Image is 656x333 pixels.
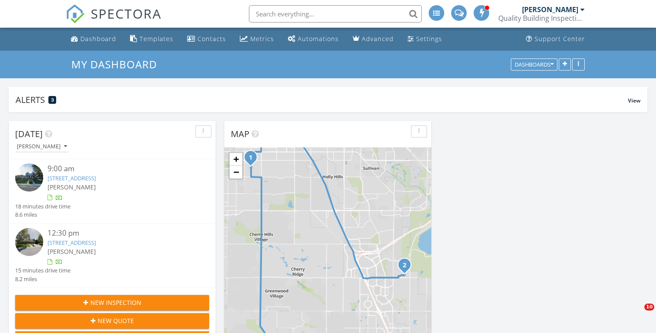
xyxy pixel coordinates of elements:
[511,58,557,70] button: Dashboards
[349,31,397,47] a: Advanced
[71,57,164,71] a: My Dashboard
[140,35,173,43] div: Templates
[229,166,242,179] a: Zoom out
[404,265,410,270] div: 5030 S Clinton St, Greenwood Village, CO 80111
[236,31,277,47] a: Metrics
[15,228,209,283] a: 12:30 pm [STREET_ADDRESS] [PERSON_NAME] 15 minutes drive time 8.2 miles
[184,31,229,47] a: Contacts
[66,4,85,23] img: The Best Home Inspection Software - Spectora
[48,228,193,239] div: 12:30 pm
[644,304,654,311] span: 10
[67,31,120,47] a: Dashboard
[298,35,339,43] div: Automations
[48,239,96,247] a: [STREET_ADDRESS]
[15,202,70,211] div: 18 minutes drive time
[403,263,406,269] i: 2
[404,31,446,47] a: Settings
[15,163,209,219] a: 9:00 am [STREET_ADDRESS] [PERSON_NAME] 18 minutes drive time 8.6 miles
[90,298,141,307] span: New Inspection
[80,35,116,43] div: Dashboard
[197,35,226,43] div: Contacts
[15,313,209,329] button: New Quote
[284,31,342,47] a: Automations (Advanced)
[15,266,70,275] div: 15 minutes drive time
[15,228,43,256] img: streetview
[522,31,589,47] a: Support Center
[628,97,640,104] span: View
[91,4,162,22] span: SPECTORA
[250,35,274,43] div: Metrics
[15,275,70,283] div: 8.2 miles
[515,61,554,67] div: Dashboards
[15,163,43,192] img: streetview
[15,141,69,153] button: [PERSON_NAME]
[48,174,96,182] a: [STREET_ADDRESS]
[522,5,578,14] div: [PERSON_NAME]
[51,97,54,103] span: 3
[48,247,96,256] span: [PERSON_NAME]
[231,128,249,140] span: Map
[15,128,43,140] span: [DATE]
[98,316,134,325] span: New Quote
[15,295,209,311] button: New Inspection
[17,144,67,150] div: [PERSON_NAME]
[416,35,442,43] div: Settings
[48,183,96,191] span: [PERSON_NAME]
[229,153,242,166] a: Zoom in
[498,14,585,22] div: Quality Building Inspections
[16,94,628,106] div: Alerts
[251,157,256,162] div: 2471 S High St, Denver, CO 80210
[127,31,177,47] a: Templates
[249,155,252,161] i: 1
[66,12,162,30] a: SPECTORA
[362,35,394,43] div: Advanced
[15,211,70,219] div: 8.6 miles
[249,5,422,22] input: Search everything...
[627,304,647,324] iframe: Intercom live chat
[535,35,585,43] div: Support Center
[48,163,193,174] div: 9:00 am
